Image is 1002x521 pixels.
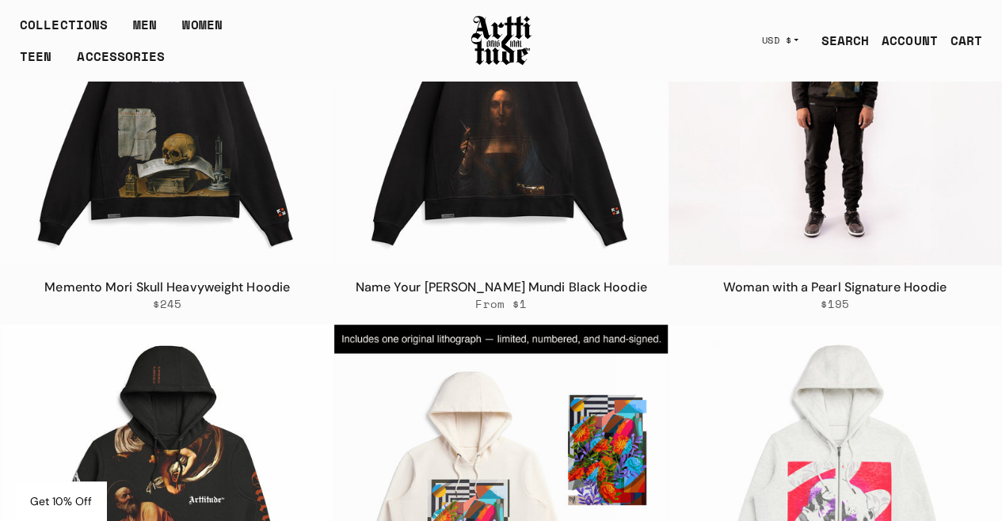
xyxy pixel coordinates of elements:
div: Get 10% Off [16,481,106,521]
a: WOMEN [182,15,223,47]
button: USD $ [752,23,809,58]
img: Arttitude [470,13,533,67]
div: ACCESSORIES [77,47,165,78]
span: USD $ [762,34,792,47]
span: From $1 [475,297,527,311]
a: Memento Mori Skull Heavyweight Hoodie [44,279,290,295]
div: CART [951,31,982,50]
a: Woman with a Pearl Signature Hoodie [723,279,947,295]
a: Open cart [938,25,982,56]
a: MEN [133,15,157,47]
a: ACCOUNT [869,25,938,56]
a: TEEN [20,47,51,78]
div: COLLECTIONS [20,15,108,47]
a: Name Your [PERSON_NAME] Mundi Black Hoodie [355,279,646,295]
span: $245 [153,297,182,311]
a: SEARCH [808,25,869,56]
ul: Main navigation [7,15,280,78]
span: $195 [820,297,849,311]
span: Get 10% Off [30,494,92,508]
